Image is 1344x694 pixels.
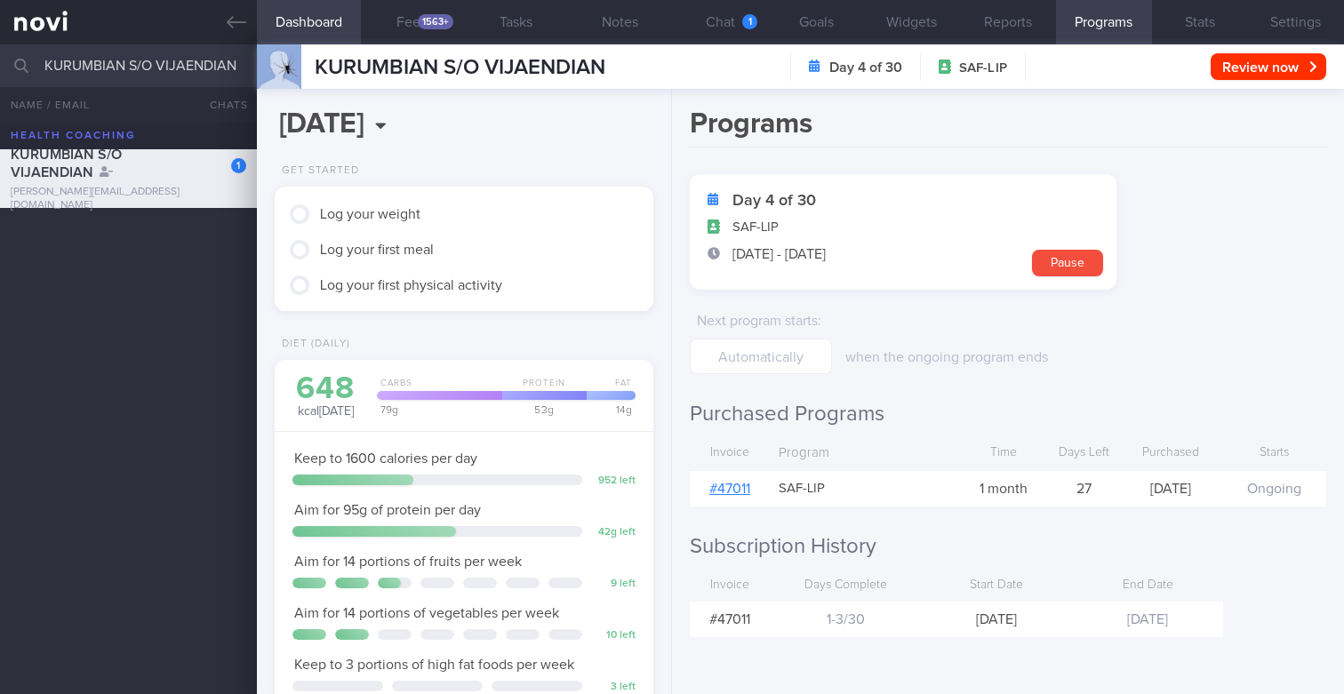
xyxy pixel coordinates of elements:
h2: Subscription History [690,533,1326,560]
span: KURUMBIAN S/O VIJAENDIAN [315,57,605,78]
div: 3 left [591,681,636,694]
div: 952 left [591,475,636,488]
div: Carbs [372,378,502,400]
div: Time [959,436,1048,470]
span: Aim for 14 portions of vegetables per week [294,606,559,620]
div: Invoice [690,436,770,470]
button: Review now [1211,53,1326,80]
label: Next program starts : [697,312,825,330]
h2: Purchased Programs [690,401,1326,427]
div: 1-3 / 30 [770,602,921,637]
div: 79 g [372,404,502,415]
div: 42 g left [591,526,636,539]
div: 1 [742,14,757,29]
a: #47011 [709,482,750,496]
span: [DATE] - [DATE] [732,245,826,263]
strong: Day 4 of 30 [732,192,816,210]
span: [DATE] [976,612,1017,626]
div: 648 [292,373,359,404]
span: SAF-LIP [959,60,1007,77]
span: KURUMBIAN S/O VIJAENDIAN [11,148,122,179]
div: # 47011 [690,602,770,637]
input: Automatically [690,339,832,374]
h1: Programs [690,107,1326,148]
div: 53 g [497,404,587,415]
div: 1 [231,158,246,173]
div: 9 left [591,578,636,591]
div: 10 left [591,629,636,642]
div: 27 [1048,471,1119,507]
div: Ongoing [1222,471,1325,507]
div: Protein [497,378,587,400]
button: Pause [1032,250,1103,276]
div: 14 g [581,404,636,415]
strong: Day 4 of 30 [829,59,902,76]
span: Keep to 1600 calories per day [294,451,477,466]
div: Purchased [1119,436,1222,470]
div: End Date [1072,569,1223,602]
button: Chats [186,87,257,123]
div: 1 month [959,471,1048,507]
span: Keep to 3 portions of high fat foods per week [294,658,574,672]
div: [PERSON_NAME][EMAIL_ADDRESS][DOMAIN_NAME] [11,186,246,212]
div: Starts [1222,436,1325,470]
span: Aim for 95g of protein per day [294,503,481,517]
div: kcal [DATE] [292,373,359,420]
div: 1563+ [418,14,453,29]
div: Fat [581,378,636,400]
div: Invoice [690,569,770,602]
span: [DATE] [1127,612,1168,626]
div: Days Complete [770,569,921,602]
div: Program [770,436,959,471]
p: when the ongoing program ends [845,348,1134,366]
div: [DATE] [1119,471,1222,507]
span: SAF-LIP [779,481,825,498]
div: Days Left [1048,436,1119,470]
div: Start Date [921,569,1072,602]
div: Diet (Daily) [275,338,350,351]
span: Aim for 14 portions of fruits per week [294,554,522,569]
span: SAF-LIP [732,219,779,236]
div: Get Started [275,164,359,178]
